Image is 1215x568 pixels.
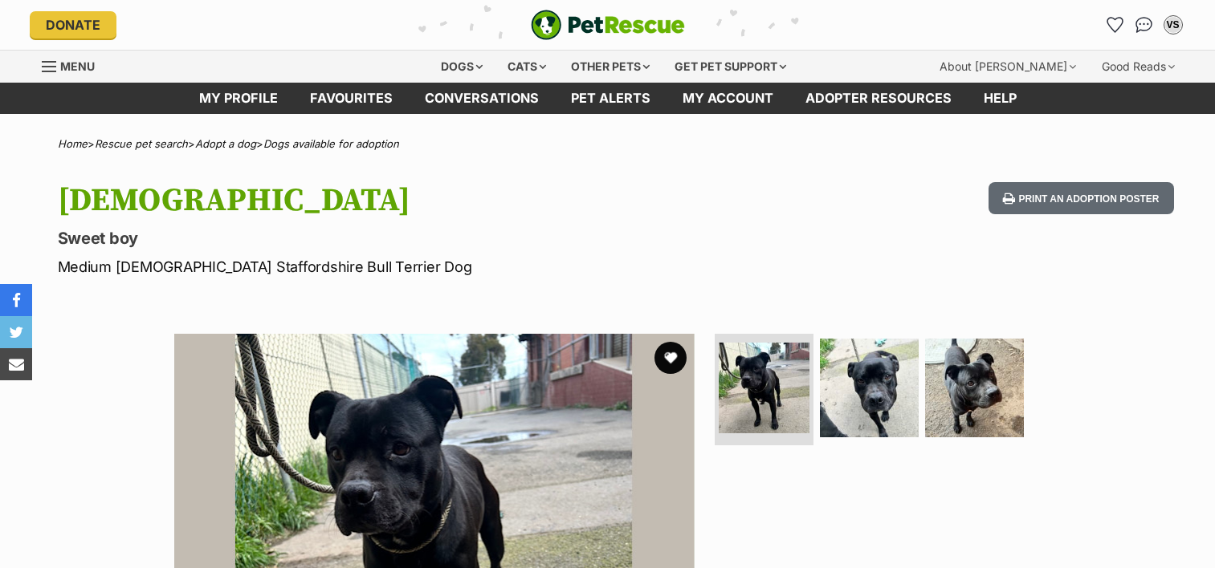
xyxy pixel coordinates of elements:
a: Menu [42,51,106,79]
div: Other pets [560,51,661,83]
a: Rescue pet search [95,137,188,150]
img: Photo of Hadies [925,339,1024,437]
div: Cats [496,51,557,83]
a: conversations [409,83,555,114]
div: Dogs [430,51,494,83]
div: About [PERSON_NAME] [928,51,1087,83]
button: My account [1160,12,1186,38]
ul: Account quick links [1103,12,1186,38]
span: Menu [60,59,95,73]
a: Adopter resources [789,83,968,114]
a: My account [667,83,789,114]
a: Donate [30,11,116,39]
p: Sweet boy [58,227,737,250]
a: Favourites [294,83,409,114]
a: Dogs available for adoption [263,137,399,150]
a: Pet alerts [555,83,667,114]
img: chat-41dd97257d64d25036548639549fe6c8038ab92f7586957e7f3b1b290dea8141.svg [1135,17,1152,33]
a: Conversations [1131,12,1157,38]
p: Medium [DEMOGRAPHIC_DATA] Staffordshire Bull Terrier Dog [58,256,737,278]
a: Home [58,137,88,150]
div: VS [1165,17,1181,33]
a: PetRescue [531,10,685,40]
div: Good Reads [1091,51,1186,83]
div: Get pet support [663,51,797,83]
button: favourite [654,342,687,374]
a: Help [968,83,1033,114]
img: logo-e224e6f780fb5917bec1dbf3a21bbac754714ae5b6737aabdf751b685950b380.svg [531,10,685,40]
img: Photo of Hadies [719,343,809,433]
a: Adopt a dog [195,137,256,150]
h1: [DEMOGRAPHIC_DATA] [58,182,737,219]
button: Print an adoption poster [989,182,1173,215]
a: Favourites [1103,12,1128,38]
div: > > > [18,138,1198,150]
img: Photo of Hadies [820,339,919,437]
a: My profile [183,83,294,114]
